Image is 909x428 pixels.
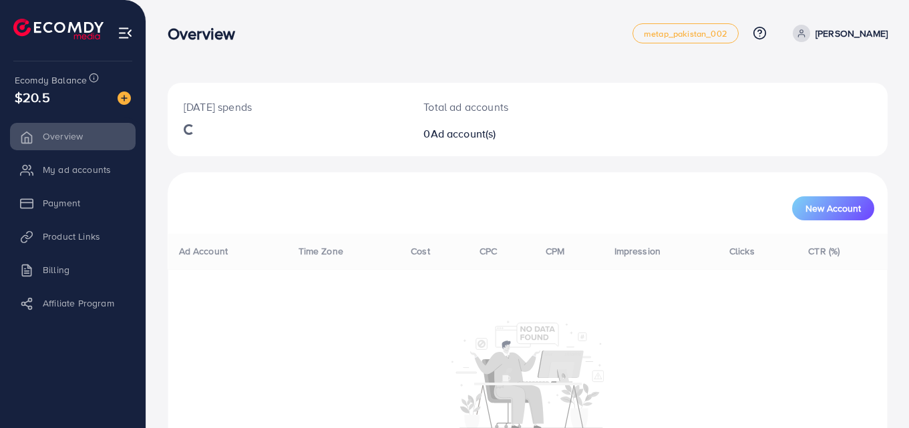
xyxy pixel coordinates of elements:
h3: Overview [168,24,246,43]
h2: 0 [423,128,572,140]
img: image [118,91,131,105]
img: logo [13,19,104,39]
a: [PERSON_NAME] [787,25,888,42]
p: Total ad accounts [423,99,572,115]
span: Ecomdy Balance [15,73,87,87]
a: metap_pakistan_002 [632,23,739,43]
img: menu [118,25,133,41]
span: Ad account(s) [431,126,496,141]
span: New Account [805,204,861,213]
span: metap_pakistan_002 [644,29,727,38]
button: New Account [792,196,874,220]
p: [PERSON_NAME] [815,25,888,41]
p: [DATE] spends [184,99,391,115]
span: $20.5 [15,87,50,107]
